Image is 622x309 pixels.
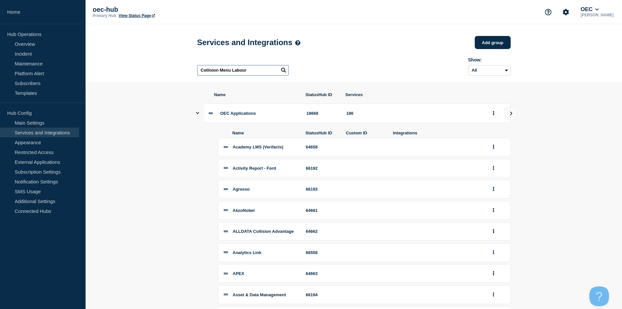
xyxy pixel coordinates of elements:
[306,292,339,297] div: 66194
[489,108,498,118] button: group actions
[541,5,555,19] button: Support
[233,229,294,234] span: ALLDATA Collision Advantage
[468,65,511,76] select: Archived
[93,6,223,13] p: oec-hub
[489,184,498,194] button: group actions
[197,38,300,47] h1: Services and Integrations
[233,250,262,255] span: Analytics Link
[489,248,498,258] button: group actions
[504,107,517,120] button: view group
[233,292,286,297] span: Asset & Data Management
[345,92,482,97] span: Services
[196,104,199,123] button: Show services
[232,130,298,135] span: Name
[468,57,511,62] div: Show:
[306,166,339,171] div: 66192
[489,163,498,173] button: group actions
[346,130,385,135] span: Custom ID
[346,111,482,116] div: 186
[475,36,511,49] button: Add group
[489,205,498,215] button: group actions
[306,229,339,234] div: 64662
[214,92,298,97] span: Name
[306,187,339,192] div: 66193
[579,13,615,17] p: [PERSON_NAME]
[306,92,338,97] span: StatusHub ID
[306,271,339,276] div: 64663
[393,130,482,135] span: Integrations
[559,5,573,19] button: Account settings
[306,145,339,149] div: 64658
[119,13,155,18] a: View Status Page
[489,290,498,300] button: group actions
[197,65,289,76] input: Search services and groups
[579,6,600,13] button: OEC
[233,166,276,171] span: Activity Report - Ford
[307,111,339,116] div: 18668
[233,208,255,213] span: AkzoNobel
[233,187,250,192] span: Agresso
[306,130,338,135] span: StatusHub ID
[589,286,609,306] iframe: Help Scout Beacon - Open
[489,142,498,152] button: group actions
[489,268,498,279] button: group actions
[306,208,339,213] div: 64661
[233,271,244,276] span: APEX
[93,13,116,18] p: Primary Hub
[306,250,339,255] div: 66558
[489,226,498,236] button: group actions
[220,111,256,116] span: OEC Applications
[233,145,283,149] span: Academy LMS (Verifacts)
